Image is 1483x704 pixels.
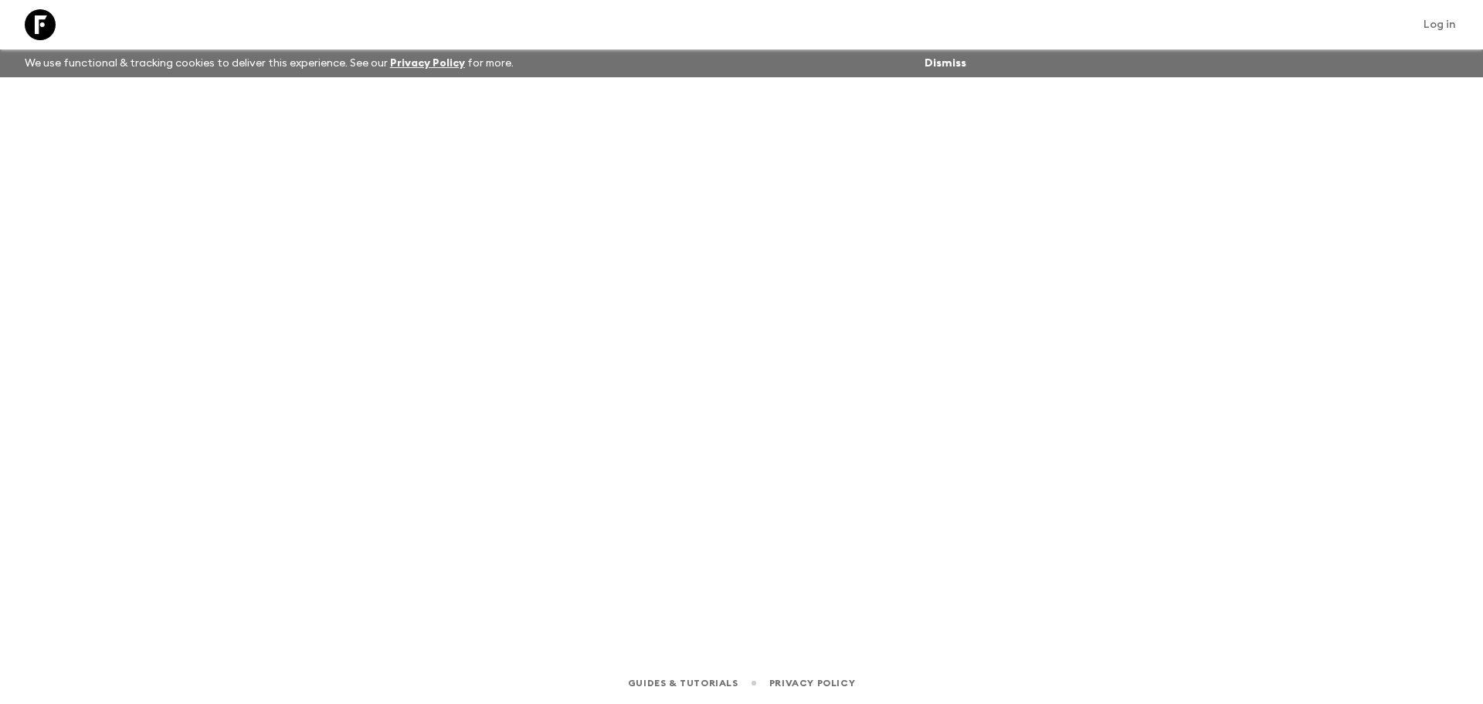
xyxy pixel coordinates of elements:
a: Privacy Policy [390,58,465,69]
button: Dismiss [921,53,970,74]
a: Log in [1415,14,1464,36]
p: We use functional & tracking cookies to deliver this experience. See our for more. [19,49,520,77]
a: Guides & Tutorials [628,675,738,692]
a: Privacy Policy [769,675,855,692]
